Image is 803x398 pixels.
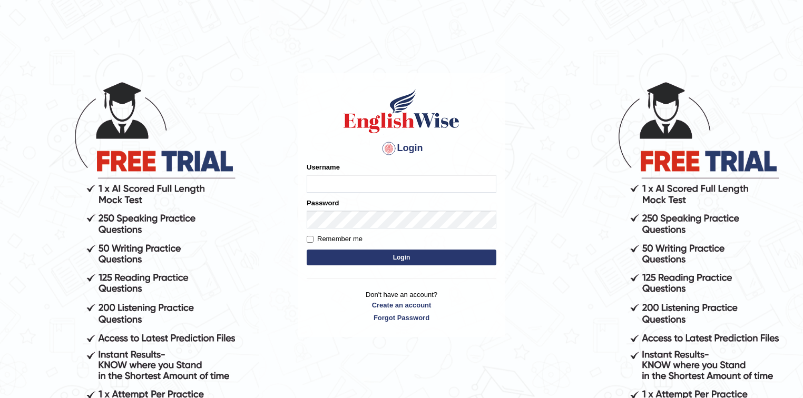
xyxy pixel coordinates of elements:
a: Forgot Password [307,313,496,323]
label: Username [307,162,340,172]
input: Remember me [307,236,314,243]
a: Create an account [307,300,496,310]
h4: Login [307,140,496,157]
img: Logo of English Wise sign in for intelligent practice with AI [341,87,462,135]
label: Password [307,198,339,208]
p: Don't have an account? [307,290,496,322]
label: Remember me [307,234,363,244]
button: Login [307,250,496,265]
